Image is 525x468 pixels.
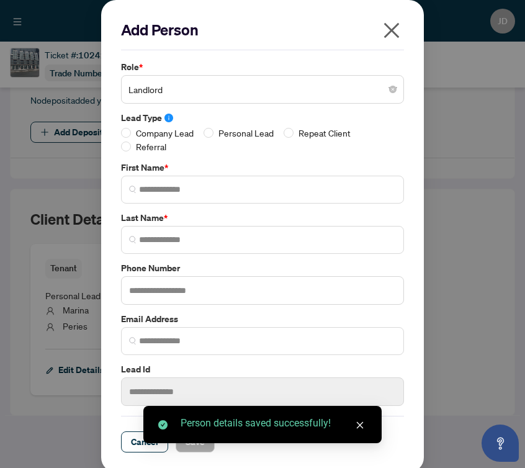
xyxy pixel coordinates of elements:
label: Lead Id [121,362,404,376]
span: info-circle [164,114,173,122]
span: close [382,20,402,40]
span: Cancel [131,432,158,452]
label: Last Name [121,211,404,225]
span: Personal Lead [213,126,279,140]
label: Role [121,60,404,74]
img: search_icon [129,236,137,243]
img: search_icon [129,186,137,193]
span: Referral [131,140,171,153]
span: close-circle [389,86,397,93]
h2: Add Person [121,20,404,40]
button: Cancel [121,431,168,452]
a: Close [353,418,367,432]
label: Lead Type [121,111,404,125]
label: First Name [121,161,404,174]
label: Email Address [121,312,404,326]
div: Person details saved successfully! [181,416,367,431]
span: close [356,421,364,430]
span: Repeat Client [294,126,356,140]
label: Phone Number [121,261,404,275]
span: Landlord [128,78,397,101]
span: check-circle [158,420,168,430]
span: Company Lead [131,126,199,140]
img: search_icon [129,337,137,344]
button: Open asap [482,425,519,462]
